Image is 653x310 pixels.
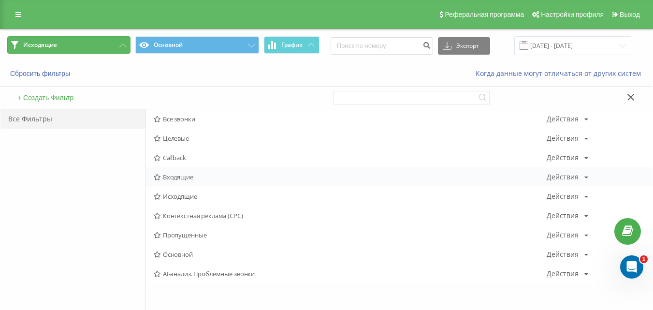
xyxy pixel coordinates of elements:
[547,232,579,238] div: Действия
[154,174,547,180] span: Входящие
[154,135,547,142] span: Целевые
[154,212,547,219] span: Контекстная реклама (CPC)
[0,109,145,129] div: Все Фильтры
[620,11,640,18] span: Выход
[640,255,648,263] span: 1
[281,42,303,48] span: График
[624,93,638,103] button: Закрыть
[547,212,579,219] div: Действия
[154,154,547,161] span: Callback
[620,255,643,279] iframe: Intercom live chat
[154,270,547,277] span: AI-анализ. Проблемные звонки
[264,36,319,54] button: График
[547,251,579,258] div: Действия
[23,41,57,49] span: Исходящие
[547,135,579,142] div: Действия
[547,116,579,122] div: Действия
[547,270,579,277] div: Действия
[445,11,524,18] span: Реферальная программа
[154,193,547,200] span: Исходящие
[154,116,547,122] span: Все звонки
[541,11,604,18] span: Настройки профиля
[7,69,75,78] button: Сбросить фильтры
[547,174,579,180] div: Действия
[15,93,76,102] button: + Создать Фильтр
[331,37,433,55] input: Поиск по номеру
[438,37,490,55] button: Экспорт
[135,36,259,54] button: Основной
[476,69,646,78] a: Когда данные могут отличаться от других систем
[7,36,131,54] button: Исходящие
[154,251,547,258] span: Основной
[547,154,579,161] div: Действия
[547,193,579,200] div: Действия
[154,232,547,238] span: Пропущенные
